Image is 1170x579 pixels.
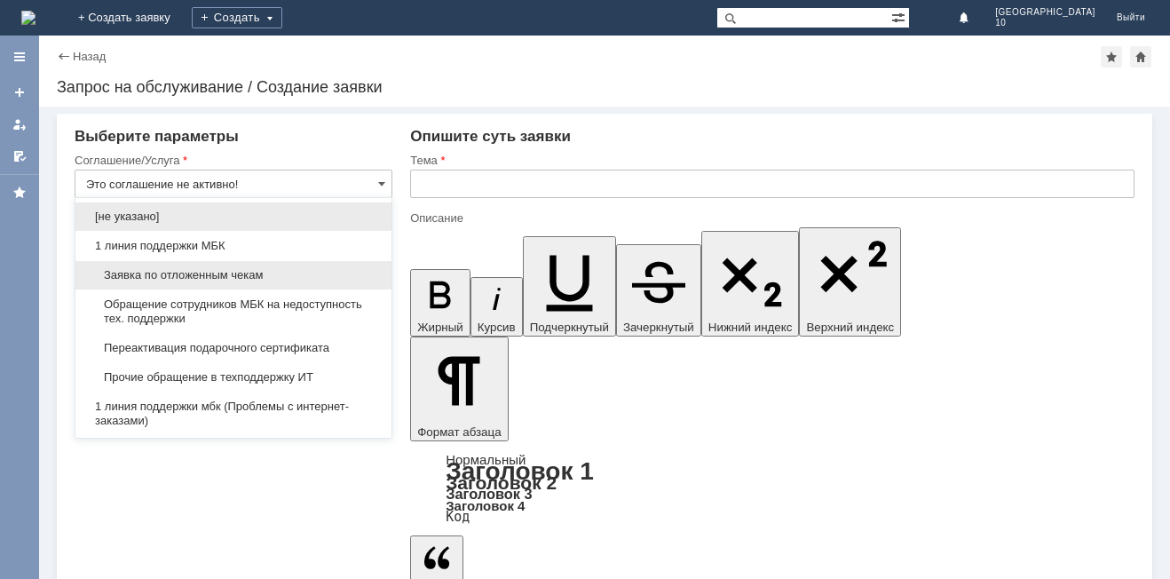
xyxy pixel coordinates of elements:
button: Курсив [470,277,523,337]
div: Формат абзаца [410,454,1134,523]
span: [GEOGRAPHIC_DATA] [995,7,1095,18]
span: Обращение сотрудников МБК на недоступность тех. поддержки [86,297,381,326]
a: Создать заявку [5,78,34,107]
a: Код [446,509,470,525]
span: [не указано] [86,210,381,224]
span: 1 линия поддержки мбк (Проблемы с интернет-заказами) [86,400,381,428]
a: Мои согласования [5,142,34,171]
span: Подчеркнутый [530,321,609,334]
span: Заявка по отложенным чекам [86,268,381,282]
a: Заголовок 1 [446,457,594,485]
a: Перейти на домашнюю страницу [21,11,36,25]
button: Жирный [410,269,470,337]
span: 10 [995,18,1095,28]
span: Верхний индекс [806,321,894,334]
a: Назад [73,50,106,63]
span: Формат абзаца [417,425,501,439]
button: Верхний индекс [799,227,901,337]
span: Прочие обращение в техподдержку ИТ [86,370,381,385]
a: Заголовок 2 [446,472,557,493]
span: Выберите параметры [75,128,239,145]
div: Сделать домашней страницей [1130,46,1151,67]
a: Нормальный [446,452,526,467]
div: Описание [410,212,1131,224]
button: Подчеркнутый [523,236,616,337]
button: Формат абзаца [410,337,508,441]
div: Добавить в избранное [1101,46,1122,67]
img: logo [21,11,36,25]
div: Создать [192,7,282,28]
a: Заголовок 3 [446,486,532,502]
span: 1 линия поддержки МБК [86,239,381,253]
button: Зачеркнутый [616,244,701,337]
span: Курсив [478,321,516,334]
button: Нижний индекс [701,231,800,337]
div: Тема [410,155,1131,166]
span: Переактивация подарочного сертификата [86,341,381,355]
a: Заголовок 4 [446,498,525,513]
span: Нижний индекс [708,321,793,334]
div: Запрос на обслуживание / Создание заявки [57,78,1152,96]
span: Жирный [417,321,463,334]
span: Расширенный поиск [891,8,909,25]
span: Опишите суть заявки [410,128,571,145]
div: Соглашение/Услуга [75,155,389,166]
a: Мои заявки [5,110,34,139]
span: Зачеркнутый [623,321,694,334]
